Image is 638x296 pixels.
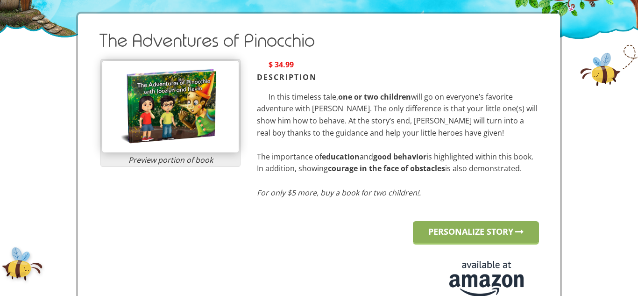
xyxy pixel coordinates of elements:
a: PERSONALIZE STORY [413,221,539,245]
i: For only $5 more, buy a book for two children!. [257,188,421,198]
p: $ 34.99 [257,59,539,71]
p: In this timeless tale, will go on everyone’s favorite adventure with [PERSON_NAME]. The only diff... [257,91,539,199]
b: courage in the face of obstacles [328,163,445,173]
h2: The Adventures of Pinocchio [99,31,539,50]
div: Preview portion of book [102,155,239,166]
h3: DESCRIPTION [257,73,539,82]
b: one or two children [338,92,411,102]
b: good behavior [373,152,426,162]
b: education [322,152,360,162]
img: LRRH [102,61,239,152]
